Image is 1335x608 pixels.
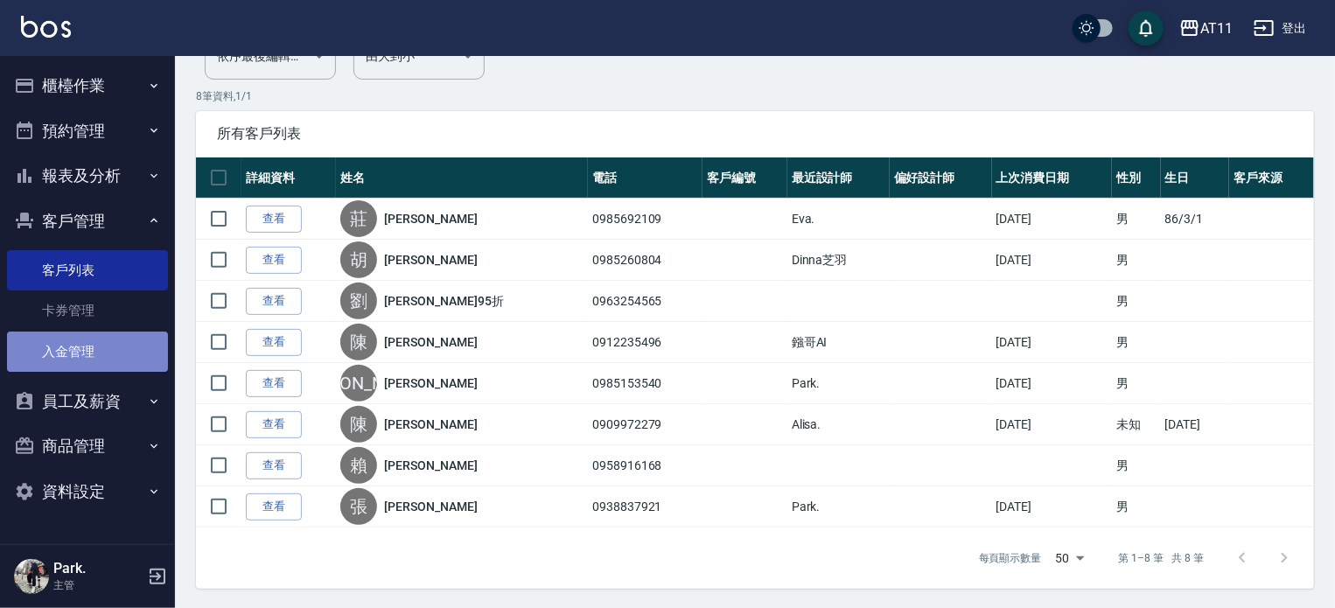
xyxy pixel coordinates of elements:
[340,488,377,525] div: 張
[246,493,302,521] a: 查看
[384,333,477,351] a: [PERSON_NAME]
[1112,157,1161,199] th: 性別
[702,157,786,199] th: 客戶編號
[246,206,302,233] a: 查看
[340,200,377,237] div: 莊
[353,32,485,80] div: 由大到小
[246,288,302,315] a: 查看
[992,199,1112,240] td: [DATE]
[787,322,890,363] td: 鏹哥AI
[1112,199,1161,240] td: 男
[7,153,168,199] button: 報表及分析
[588,486,702,528] td: 0938837921
[384,416,477,433] a: [PERSON_NAME]
[205,32,336,80] div: 依序最後編輯時間
[992,363,1112,404] td: [DATE]
[588,404,702,445] td: 0909972279
[14,559,49,594] img: Person
[340,241,377,278] div: 胡
[1229,157,1314,199] th: 客戶來源
[246,411,302,438] a: 查看
[787,240,890,281] td: Dinna芝羽
[384,374,477,392] a: [PERSON_NAME]
[588,322,702,363] td: 0912235496
[1112,363,1161,404] td: 男
[588,199,702,240] td: 0985692109
[340,283,377,319] div: 劉
[588,445,702,486] td: 0958916168
[588,363,702,404] td: 0985153540
[992,486,1112,528] td: [DATE]
[979,550,1042,566] p: 每頁顯示數量
[384,251,477,269] a: [PERSON_NAME]
[7,423,168,469] button: 商品管理
[1172,10,1240,46] button: AT11
[241,157,336,199] th: 詳細資料
[1112,240,1161,281] td: 男
[21,16,71,38] img: Logo
[1200,17,1233,39] div: AT11
[246,247,302,274] a: 查看
[7,108,168,154] button: 預約管理
[340,324,377,360] div: 陳
[1161,199,1230,240] td: 86/3/1
[992,157,1112,199] th: 上次消費日期
[1129,10,1164,45] button: save
[246,452,302,479] a: 查看
[384,210,477,227] a: [PERSON_NAME]
[1161,157,1230,199] th: 生日
[992,322,1112,363] td: [DATE]
[1119,550,1204,566] p: 第 1–8 筆 共 8 筆
[787,404,890,445] td: Alisa.
[890,157,992,199] th: 偏好設計師
[7,290,168,331] a: 卡券管理
[1112,322,1161,363] td: 男
[336,157,588,199] th: 姓名
[787,157,890,199] th: 最近設計師
[7,469,168,514] button: 資料設定
[384,457,477,474] a: [PERSON_NAME]
[7,199,168,244] button: 客戶管理
[7,250,168,290] a: 客戶列表
[340,447,377,484] div: 賴
[217,125,1293,143] span: 所有客戶列表
[787,486,890,528] td: Park.
[196,88,1314,104] p: 8 筆資料, 1 / 1
[1247,12,1314,45] button: 登出
[7,379,168,424] button: 員工及薪資
[7,332,168,372] a: 入金管理
[246,329,302,356] a: 查看
[1112,445,1161,486] td: 男
[992,404,1112,445] td: [DATE]
[7,63,168,108] button: 櫃檯作業
[53,560,143,577] h5: Park.
[1049,535,1091,582] div: 50
[340,365,377,402] div: [PERSON_NAME]
[384,292,503,310] a: [PERSON_NAME]95折
[787,363,890,404] td: Park.
[1112,486,1161,528] td: 男
[588,240,702,281] td: 0985260804
[588,281,702,322] td: 0963254565
[1161,404,1230,445] td: [DATE]
[246,370,302,397] a: 查看
[384,498,477,515] a: [PERSON_NAME]
[787,199,890,240] td: Eva.
[53,577,143,593] p: 主管
[340,406,377,443] div: 陳
[1112,404,1161,445] td: 未知
[588,157,702,199] th: 電話
[992,240,1112,281] td: [DATE]
[1112,281,1161,322] td: 男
